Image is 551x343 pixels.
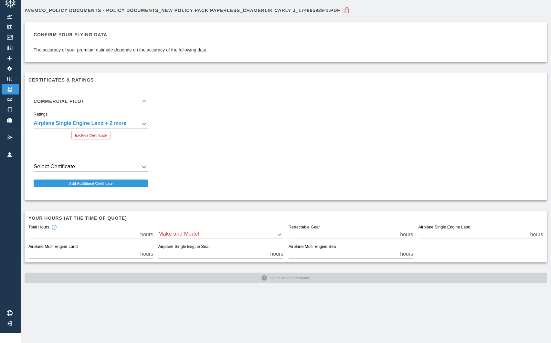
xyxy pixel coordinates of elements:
label: Airplane Single Engine Sea [158,244,208,250]
button: Exclude Certificate [71,131,111,139]
p: hours [400,250,413,258]
div: Total Hours [28,225,57,230]
p: hours [400,231,413,238]
h6: Your hours (at the time of quote) [28,215,543,222]
button: Add Additional Certificate [34,180,148,187]
h6: Commercial Pilot [34,99,84,104]
h6: Avemco_Policy Documents - Policy Documents_New Policy Pack Paperless_CHAMERLIK CARLY J_174865929-... [25,8,340,13]
label: Ratings [34,111,48,117]
h6: Certificates & Ratings [28,76,543,83]
p: hours [140,250,153,258]
label: Airplane Multi Engine Land [28,244,78,250]
label: Airplane Multi Engine Sea [289,244,336,250]
label: Retractable Gear [289,225,320,230]
p: hours [140,231,153,238]
svg: Total hours in fixed-wing aircraft [51,225,57,230]
div: Airplane Single Engine Land + 2 more [34,119,148,128]
div: Commercial Pilot [28,112,153,145]
p: hours [270,250,283,258]
h6: Confirm your flying data [34,31,208,38]
p: The accuracy of your premium estimate depends on the accuracy of the following data. [34,47,208,53]
p: hours [530,231,543,238]
div: Commercial Pilot [28,91,153,112]
label: Airplane Single Engine Land [419,225,471,230]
